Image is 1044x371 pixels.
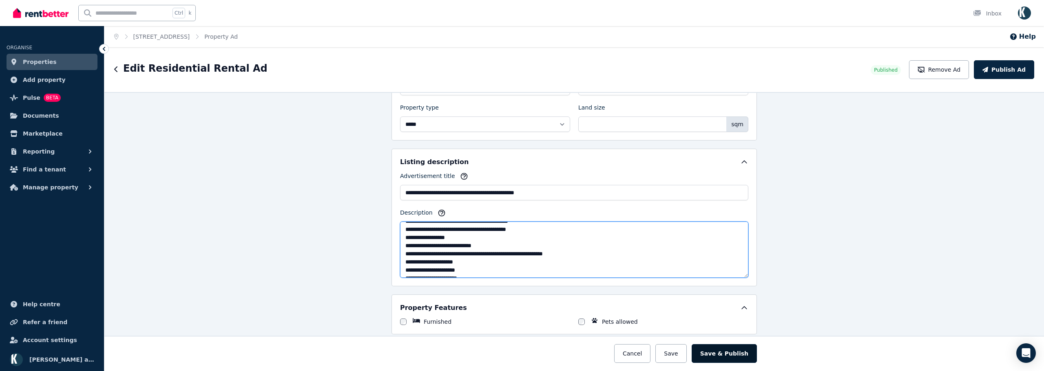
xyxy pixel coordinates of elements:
button: Remove Ad [909,60,969,79]
label: Advertisement title [400,172,455,183]
button: Save & Publish [692,344,757,363]
span: [PERSON_NAME] as trustee for The Ferdowsian Trust [29,355,94,364]
a: Help centre [7,296,97,312]
span: Manage property [23,182,78,192]
img: RentBetter [13,7,69,19]
button: Cancel [614,344,650,363]
span: Documents [23,111,59,121]
span: Reporting [23,147,55,156]
button: Save [655,344,686,363]
span: BETA [44,94,61,102]
label: Land size [578,103,605,115]
h5: Property Features [400,303,467,313]
a: Marketplace [7,125,97,142]
h5: Listing description [400,157,469,167]
button: Find a tenant [7,161,97,178]
span: Add property [23,75,66,85]
span: Marketplace [23,129,62,138]
a: Add property [7,72,97,88]
button: Publish Ad [974,60,1034,79]
div: Inbox [973,9,1002,18]
span: Pulse [23,93,40,103]
span: k [188,10,191,16]
nav: Breadcrumb [104,26,248,47]
button: Help [1009,32,1036,42]
a: Documents [7,108,97,124]
span: Ctrl [173,8,185,18]
span: Find a tenant [23,165,66,174]
a: [STREET_ADDRESS] [133,33,190,40]
img: Omid Ferdowsian as trustee for The Ferdowsian Trust [10,353,23,366]
span: Refer a friend [23,317,67,327]
label: Furnished [424,318,451,326]
h1: Edit Residential Rental Ad [123,62,268,75]
a: PulseBETA [7,90,97,106]
span: Published [874,67,898,73]
a: Refer a friend [7,314,97,330]
button: Reporting [7,143,97,160]
label: Description [400,209,433,220]
div: Open Intercom Messenger [1016,343,1036,363]
span: Help centre [23,299,60,309]
img: Omid Ferdowsian as trustee for The Ferdowsian Trust [1018,7,1031,20]
span: ORGANISE [7,45,32,50]
a: Account settings [7,332,97,348]
a: Properties [7,54,97,70]
a: Property Ad [204,33,238,40]
span: Account settings [23,335,77,345]
button: Manage property [7,179,97,195]
label: Pets allowed [602,318,638,326]
label: Property type [400,103,439,115]
span: Properties [23,57,57,67]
